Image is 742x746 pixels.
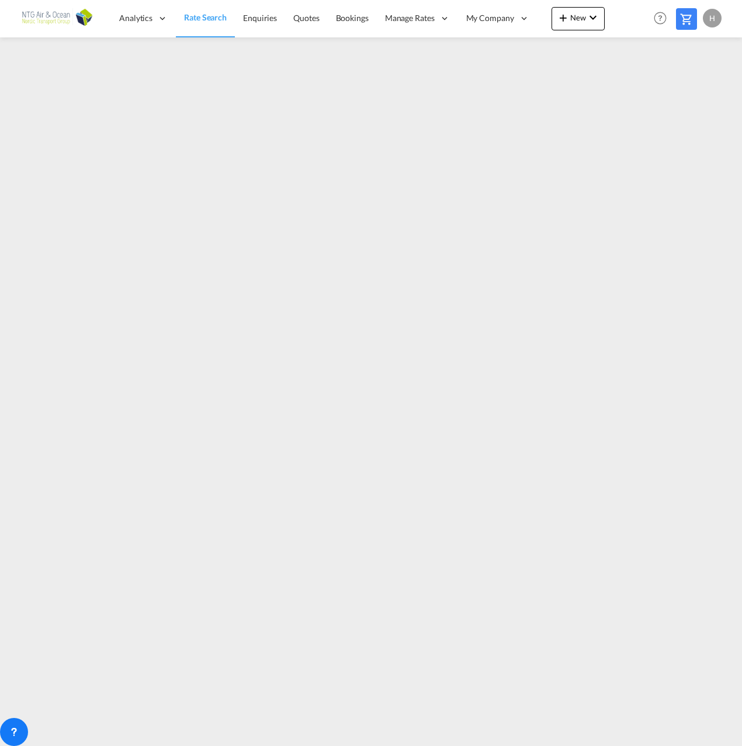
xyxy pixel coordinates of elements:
[552,7,605,30] button: icon-plus 400-fgNewicon-chevron-down
[586,11,600,25] md-icon: icon-chevron-down
[650,8,676,29] div: Help
[385,12,435,24] span: Manage Rates
[336,13,369,23] span: Bookings
[293,13,319,23] span: Quotes
[650,8,670,28] span: Help
[703,9,722,27] div: H
[243,13,277,23] span: Enquiries
[556,11,570,25] md-icon: icon-plus 400-fg
[466,12,514,24] span: My Company
[119,12,152,24] span: Analytics
[18,5,96,32] img: 40d300f0b01211ecb919754edc0fac9e.png
[184,12,227,22] span: Rate Search
[556,13,600,22] span: New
